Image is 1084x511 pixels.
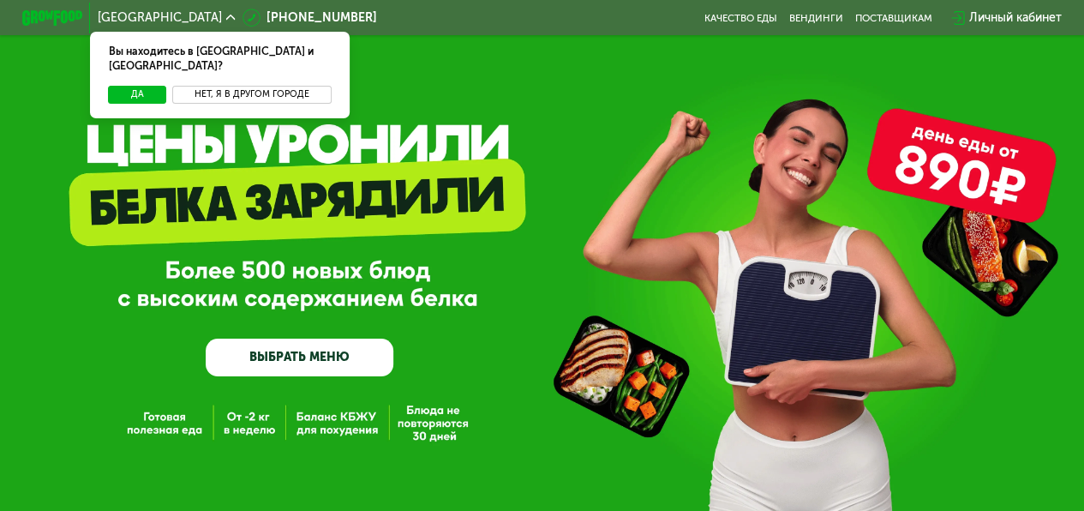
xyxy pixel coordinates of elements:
[90,32,349,86] div: Вы находитесь в [GEOGRAPHIC_DATA] и [GEOGRAPHIC_DATA]?
[172,86,331,104] button: Нет, я в другом городе
[98,12,222,24] span: [GEOGRAPHIC_DATA]
[789,12,843,24] a: Вендинги
[108,86,166,104] button: Да
[243,9,377,27] a: [PHONE_NUMBER]
[206,339,393,376] a: ВЫБРАТЬ МЕНЮ
[969,9,1062,27] div: Личный кабинет
[704,12,777,24] a: Качество еды
[855,12,932,24] div: поставщикам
